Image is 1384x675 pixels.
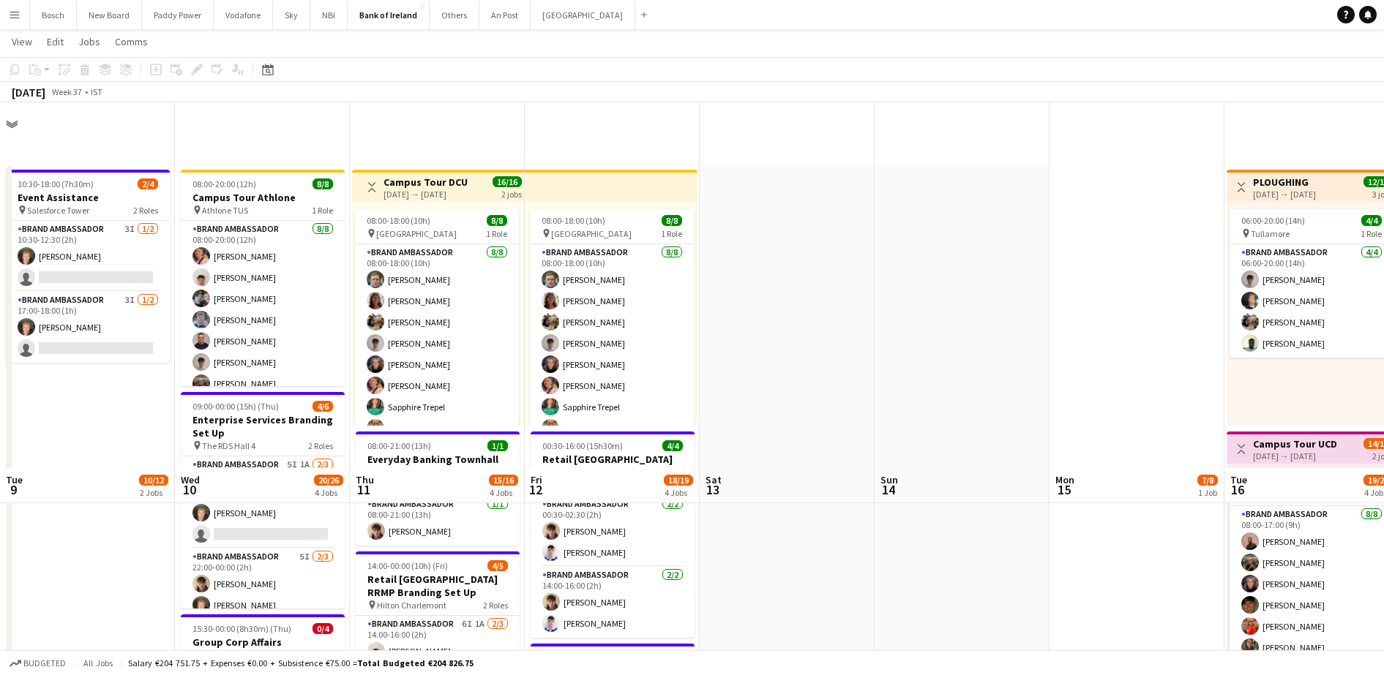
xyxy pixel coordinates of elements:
app-card-role: Brand Ambassador2/214:00-16:00 (2h)[PERSON_NAME][PERSON_NAME] [531,567,695,638]
span: [GEOGRAPHIC_DATA] [551,228,632,239]
a: Jobs [72,32,106,51]
span: 8/8 [313,178,333,189]
span: 1 Role [486,228,507,239]
span: 12 [528,481,542,498]
span: Tue [1230,473,1247,486]
div: 1 Job [1198,487,1217,498]
h3: Retail [GEOGRAPHIC_DATA] RRMP Branding Set Up [356,573,520,599]
span: Tullamore [1251,228,1290,239]
app-card-role: Brand Ambassador1/108:00-21:00 (13h)[PERSON_NAME] [356,496,520,546]
div: 4 Jobs [490,487,517,498]
app-card-role: Brand Ambassador3I1/217:00-18:00 (1h)[PERSON_NAME] [6,292,170,363]
span: 1/1 [487,440,508,451]
app-job-card: 08:00-18:00 (10h)8/8 [GEOGRAPHIC_DATA]1 RoleBrand Ambassador8/808:00-18:00 (10h)[PERSON_NAME][PER... [355,209,519,426]
div: IST [91,86,102,97]
span: Total Budgeted €204 826.75 [357,657,474,668]
span: 2 Roles [308,649,333,660]
app-job-card: 08:00-20:00 (12h)8/8Campus Tour Athlone Athlone TUS1 RoleBrand Ambassador8/808:00-20:00 (12h)[PER... [181,170,345,386]
button: Bosch [30,1,77,29]
span: 4/4 [1361,215,1382,226]
div: 2 Jobs [140,487,168,498]
h3: Retail [GEOGRAPHIC_DATA] East Branding Set Up ([GEOGRAPHIC_DATA]) [531,453,695,479]
span: 14 [878,481,898,498]
span: The RDS Hall 4 [202,440,255,451]
span: Hilton Charlemont [377,600,446,611]
a: Comms [109,32,154,51]
span: Tue [6,473,23,486]
span: Jobs [78,35,100,48]
h3: Event Assistance [6,191,170,204]
button: Others [430,1,479,29]
span: 9 [4,481,23,498]
span: Fri [531,473,542,486]
button: New Board [77,1,142,29]
span: 08:00-18:00 (10h) [367,215,430,226]
div: 2 jobs [501,187,522,200]
span: 09:00-00:00 (15h) (Thu) [192,401,279,412]
div: 4 Jobs [665,487,692,498]
span: 1 Role [1361,228,1382,239]
div: Salary €204 751.75 + Expenses €0.00 + Subsistence €75.00 = [128,657,474,668]
h3: Group Corp Affairs [181,636,345,649]
span: The [PERSON_NAME][GEOGRAPHIC_DATA] [202,649,308,660]
span: 00:30-16:00 (15h30m) [542,440,623,451]
span: 18/19 [664,475,693,486]
span: Salesforce Tower [27,205,89,216]
span: View [12,35,32,48]
button: An Post [479,1,531,29]
button: Vodafone [214,1,273,29]
a: View [6,32,38,51]
div: [DATE] → [DATE] [1253,189,1316,200]
span: 1 Role [661,228,682,239]
span: 2/4 [138,178,158,189]
span: Mon [1055,473,1074,486]
span: Week 37 [48,86,85,97]
h3: Enterprise Services Branding Set Up [181,413,345,440]
app-card-role: Brand Ambassador8/808:00-18:00 (10h)[PERSON_NAME][PERSON_NAME][PERSON_NAME][PERSON_NAME][PERSON_N... [530,244,694,442]
span: 08:00-18:00 (10h) [542,215,605,226]
app-job-card: 08:00-21:00 (13h)1/1Everyday Banking Townhall ([GEOGRAPHIC_DATA]) [GEOGRAPHIC_DATA]1 RoleBrand Am... [356,431,520,546]
span: Athlone TUS [202,205,248,216]
app-job-card: 08:00-18:00 (10h)8/8 [GEOGRAPHIC_DATA]1 RoleBrand Ambassador8/808:00-18:00 (10h)[PERSON_NAME][PER... [530,209,694,426]
app-card-role: Brand Ambassador3I1/210:30-12:30 (2h)[PERSON_NAME] [6,221,170,292]
h3: Campus Tour UCD [1253,437,1337,450]
span: 10/12 [139,475,168,486]
span: 1 Role [312,205,333,216]
span: 11 [354,481,374,498]
span: All jobs [81,657,116,668]
span: 15:30-00:00 (8h30m) (Thu) [192,623,291,634]
span: Edit [47,35,64,48]
span: 16/16 [493,176,522,187]
span: 16 [1228,481,1247,498]
div: [DATE] → [DATE] [1253,450,1337,461]
button: Bank of Ireland [348,1,430,29]
span: [GEOGRAPHIC_DATA] [376,228,457,239]
app-card-role: Brand Ambassador5I2/322:00-00:00 (2h)[PERSON_NAME][PERSON_NAME] [181,548,345,641]
span: 4/6 [313,401,333,412]
div: [DATE] → [DATE] [384,189,468,200]
span: 4/5 [487,560,508,571]
span: 2 Roles [133,205,158,216]
span: 8/8 [662,215,682,226]
span: 13 [703,481,722,498]
span: 08:00-21:00 (13h) [367,440,431,451]
h3: Everyday Banking Townhall ([GEOGRAPHIC_DATA]) [356,453,520,479]
span: 20/26 [314,475,343,486]
span: 15/16 [489,475,518,486]
span: Sun [880,473,898,486]
span: 10:30-18:00 (7h30m) [18,178,94,189]
app-job-card: 10:30-18:00 (7h30m)2/4Event Assistance Salesforce Tower2 RolesBrand Ambassador3I1/210:30-12:30 (2... [6,170,170,363]
div: [DATE] [12,85,45,99]
span: 06:00-20:00 (14h) [1241,215,1305,226]
app-job-card: 00:30-16:00 (15h30m)4/4Retail [GEOGRAPHIC_DATA] East Branding Set Up ([GEOGRAPHIC_DATA]) [GEOGRAP... [531,431,695,638]
span: 10 [179,481,200,498]
h3: Campus Tour Athlone [181,191,345,204]
app-card-role: Brand Ambassador8/808:00-20:00 (12h)[PERSON_NAME][PERSON_NAME][PERSON_NAME][PERSON_NAME][PERSON_N... [181,221,345,419]
span: Wed [181,473,200,486]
